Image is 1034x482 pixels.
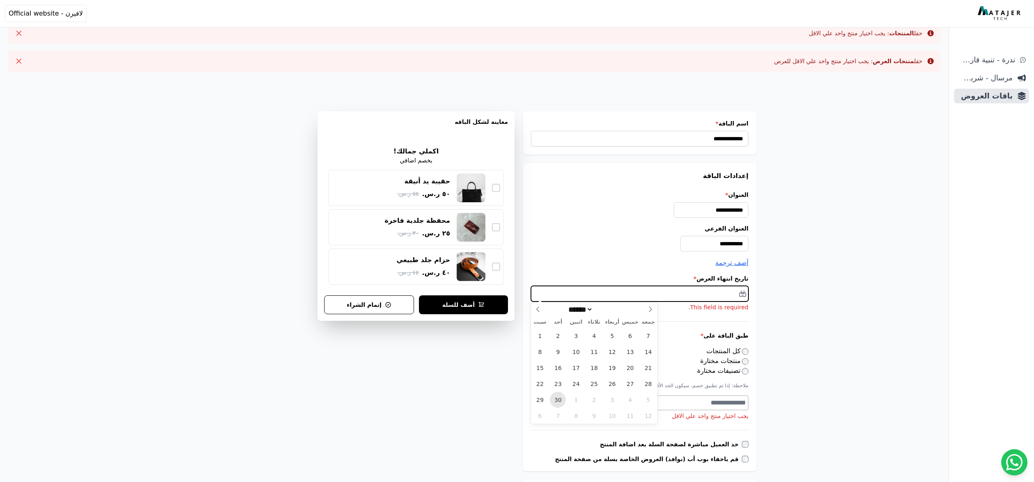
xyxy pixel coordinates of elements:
span: لافيرن - Official website [9,9,83,18]
button: Close [12,55,25,68]
span: ٣٠ ر.س. [397,229,419,238]
button: لافيرن - Official website [5,5,87,22]
span: نوفمبر 27, 2025 [622,376,638,392]
span: ٥٠ ر.س. [422,189,450,199]
span: نوفمبر 7, 2025 [640,328,656,344]
span: نوفمبر 11, 2025 [586,344,602,360]
button: أضف ترجمة [715,258,748,268]
span: ديسمبر 5, 2025 [640,392,656,408]
span: نوفمبر 6, 2025 [622,328,638,344]
span: ندرة - تنبية قارب علي النفاذ [957,54,1015,66]
span: ثلاثاء [585,320,603,325]
span: نوفمبر 1, 2025 [532,328,548,344]
label: تاريخ انتهاء العرض [531,274,748,283]
span: خميس [621,320,639,325]
span: ديسمبر 12, 2025 [640,408,656,424]
label: اسم الباقة [531,119,748,128]
span: ديسمبر 6, 2025 [532,408,548,424]
span: ديسمبر 2, 2025 [586,392,602,408]
span: ديسمبر 9, 2025 [586,408,602,424]
span: ديسمبر 10, 2025 [604,408,620,424]
label: العنوان الفرعي [531,224,748,233]
label: العنوان [531,191,748,199]
span: نوفمبر 4, 2025 [586,328,602,344]
img: MatajerTech Logo [978,6,1023,21]
span: نوفمبر 13, 2025 [622,344,638,360]
span: نوفمبر 9, 2025 [550,344,566,360]
span: نوفمبر 24, 2025 [568,376,584,392]
strong: المنتجات [889,30,914,37]
label: قم باخفاء بوب أب (نوافذ) العروض الخاصة بسلة من صفحة المنتج [555,455,742,463]
h2: اكملي جمالك! [393,146,439,156]
span: أحد [549,320,567,325]
span: نوفمبر 21, 2025 [640,360,656,376]
span: ٤٠ ر.س. [422,268,450,278]
input: منتجات مختارة [742,358,748,365]
span: نوفمبر 15, 2025 [532,360,548,376]
input: سنة [593,305,622,314]
input: تصنيفات مختارة [742,368,748,375]
h3: معاينة لشكل الباقه [324,118,508,136]
span: نوفمبر 17, 2025 [568,360,584,376]
input: كل المنتجات [742,348,748,355]
button: أضف للسلة [419,295,508,314]
span: نوفمبر 28, 2025 [640,376,656,392]
span: ديسمبر 1, 2025 [568,392,584,408]
span: نوفمبر 8, 2025 [532,344,548,360]
span: نوفمبر 23, 2025 [550,376,566,392]
strong: منتجات العرض [873,58,914,64]
select: شهر [566,305,593,314]
span: نوفمبر 14, 2025 [640,344,656,360]
img: حزام جلد طبيعي [457,252,485,281]
span: باقات العروض [957,90,1013,102]
span: ديسمبر 11, 2025 [622,408,638,424]
label: خذ العميل مباشرة لصفحة السلة بعد اضافة المنتج [600,440,742,448]
span: مرسال - شريط دعاية [957,72,1013,84]
span: أضف ترجمة [715,259,748,267]
div: حقل : يجب اختيار منتج واحد علي الاقل للعرض [774,57,922,65]
div: محفظة جلدية فاخرة [384,216,450,225]
span: نوفمبر 2, 2025 [550,328,566,344]
span: نوفمبر 30, 2025 [550,392,566,408]
span: نوفمبر 3, 2025 [568,328,584,344]
span: نوفمبر 19, 2025 [604,360,620,376]
span: نوفمبر 25, 2025 [586,376,602,392]
span: نوفمبر 5, 2025 [604,328,620,344]
button: Close [12,27,25,40]
label: كل المنتجات [707,347,749,355]
span: نوفمبر 10, 2025 [568,344,584,360]
span: نوفمبر 12, 2025 [604,344,620,360]
div: حقيبة يد أنيقة [405,177,450,186]
label: تصنيفات مختارة [697,367,748,375]
span: نوفمبر 22, 2025 [532,376,548,392]
span: نوفمبر 20, 2025 [622,360,638,376]
span: أربعاء [603,320,621,325]
span: ديسمبر 7, 2025 [550,408,566,424]
h3: إعدادات الباقة [531,171,748,181]
button: إتمام الشراء [324,295,414,314]
div: حزام جلد طبيعي [397,256,451,265]
span: ديسمبر 4, 2025 [622,392,638,408]
span: نوفمبر 26, 2025 [604,376,620,392]
span: نوفمبر 18, 2025 [586,360,602,376]
img: حقيبة يد أنيقة [457,174,485,202]
span: ٤٥ ر.س. [397,268,419,277]
span: ديسمبر 3, 2025 [604,392,620,408]
div: حقل : يجب اختيار منتج واحد علي الاقل [809,29,922,37]
span: نوفمبر 16, 2025 [550,360,566,376]
span: سبت [531,320,549,325]
span: جمعة [639,320,657,325]
span: ٥٥ ر.س. [397,190,419,198]
label: منتجات مختارة [700,357,748,365]
span: ٢٥ ر.س. [422,228,450,238]
span: ديسمبر 8, 2025 [568,408,584,424]
p: بخصم اضافي [400,156,432,165]
span: نوفمبر 29, 2025 [532,392,548,408]
img: محفظة جلدية فاخرة [457,213,485,242]
span: اثنين [567,320,585,325]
